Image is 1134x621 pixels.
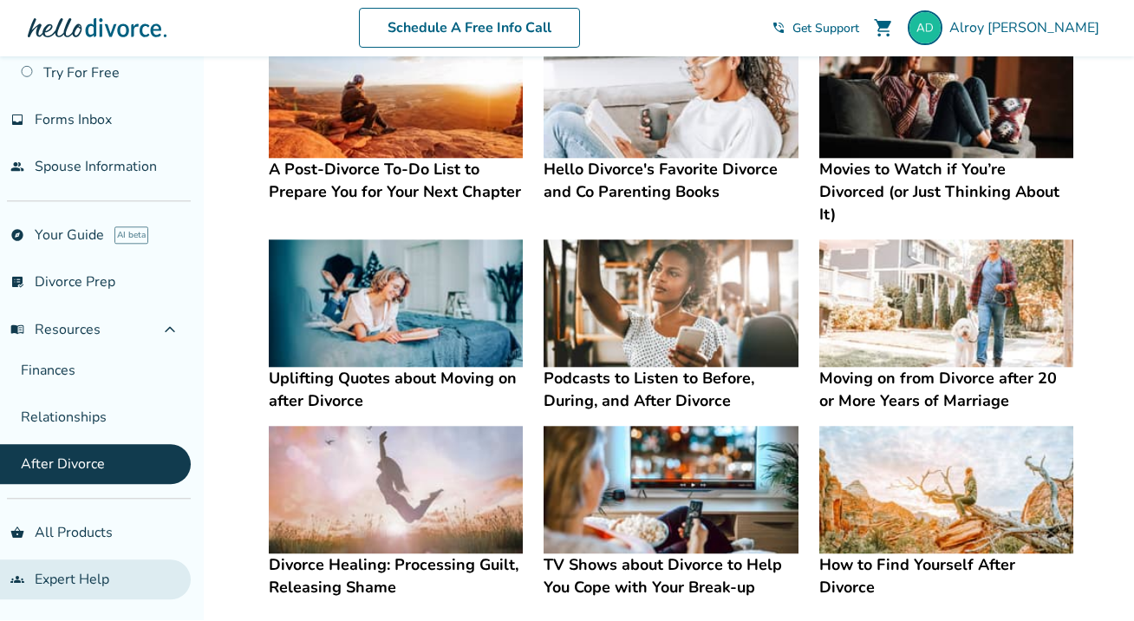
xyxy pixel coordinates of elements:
img: Movies to Watch if You’re Divorced (or Just Thinking About It) [819,32,1073,160]
h4: Divorce Healing: Processing Guilt, Releasing Shame [269,554,523,599]
h4: Uplifting Quotes about Moving on after Divorce [269,368,523,413]
a: A Post-Divorce To-Do List to Prepare You for Your Next ChapterA Post-Divorce To-Do List to Prepar... [269,32,523,205]
img: durranta1@gmail.com [908,11,942,46]
span: Alroy [PERSON_NAME] [949,19,1106,38]
a: Movies to Watch if You’re Divorced (or Just Thinking About It)Movies to Watch if You’re Divorced ... [819,32,1073,227]
a: Divorce Healing: Processing Guilt, Releasing ShameDivorce Healing: Processing Guilt, Releasing Shame [269,427,523,599]
span: shopping_basket [10,526,24,540]
span: inbox [10,114,24,127]
h4: Podcasts to Listen to Before, During, and After Divorce [544,368,798,413]
img: Hello Divorce's Favorite Divorce and Co Parenting Books [544,32,798,160]
a: phone_in_talkGet Support [772,21,859,37]
img: Divorce Healing: Processing Guilt, Releasing Shame [269,427,523,554]
span: expand_less [160,320,180,341]
span: groups [10,573,24,587]
img: A Post-Divorce To-Do List to Prepare You for Your Next Chapter [269,32,523,160]
a: How to Find Yourself After DivorceHow to Find Yourself After Divorce [819,427,1073,599]
span: list_alt_check [10,276,24,290]
span: Get Support [792,21,859,37]
span: shopping_cart [873,18,894,39]
span: people [10,160,24,174]
span: AI beta [114,227,148,245]
a: Hello Divorce's Favorite Divorce and Co Parenting BooksHello Divorce's Favorite Divorce and Co Pa... [544,32,798,205]
a: Moving on from Divorce after 20 or More Years of MarriageMoving on from Divorce after 20 or More ... [819,240,1073,413]
span: explore [10,229,24,243]
span: Resources [10,321,101,340]
h4: Hello Divorce's Favorite Divorce and Co Parenting Books [544,159,798,204]
h4: Moving on from Divorce after 20 or More Years of Marriage [819,368,1073,413]
iframe: Chat Widget [1047,538,1134,621]
span: menu_book [10,324,24,337]
h4: TV Shows about Divorce to Help You Cope with Your Break-up [544,554,798,599]
a: Schedule A Free Info Call [359,9,580,49]
h4: Movies to Watch if You’re Divorced (or Just Thinking About It) [819,159,1073,226]
a: Podcasts to Listen to Before, During, and After DivorcePodcasts to Listen to Before, During, and ... [544,240,798,413]
span: Forms Inbox [35,111,112,130]
img: How to Find Yourself After Divorce [819,427,1073,554]
h4: How to Find Yourself After Divorce [819,554,1073,599]
a: TV Shows about Divorce to Help You Cope with Your Break-upTV Shows about Divorce to Help You Cope... [544,427,798,599]
img: Moving on from Divorce after 20 or More Years of Marriage [819,240,1073,368]
img: Uplifting Quotes about Moving on after Divorce [269,240,523,368]
span: phone_in_talk [772,22,785,36]
img: Podcasts to Listen to Before, During, and After Divorce [544,240,798,368]
img: TV Shows about Divorce to Help You Cope with Your Break-up [544,427,798,554]
a: Uplifting Quotes about Moving on after DivorceUplifting Quotes about Moving on after Divorce [269,240,523,413]
h4: A Post-Divorce To-Do List to Prepare You for Your Next Chapter [269,159,523,204]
